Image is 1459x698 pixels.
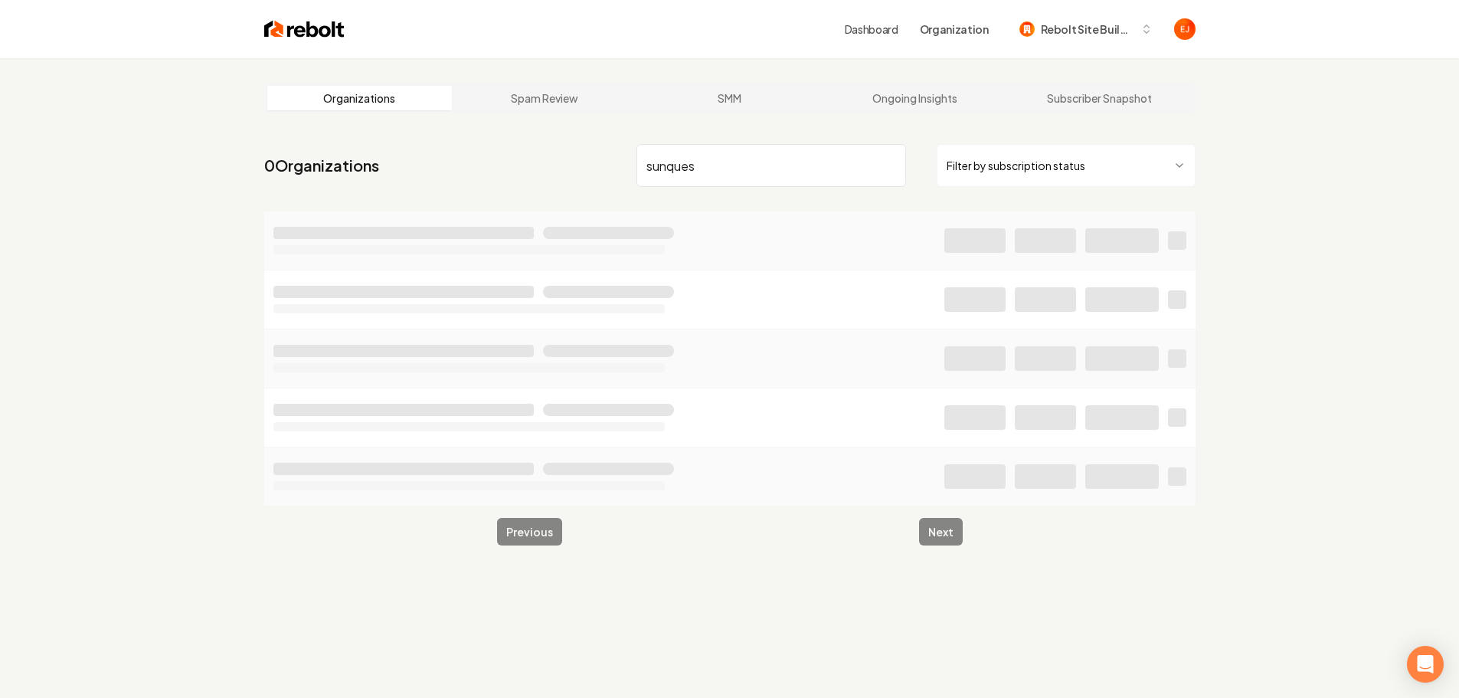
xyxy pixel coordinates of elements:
a: SMM [637,86,823,110]
img: Rebolt Logo [264,18,345,40]
div: Open Intercom Messenger [1407,646,1444,683]
img: Rebolt Site Builder [1019,21,1035,37]
a: Dashboard [845,21,898,37]
a: Organizations [267,86,453,110]
a: 0Organizations [264,155,379,176]
input: Search by name or ID [636,144,906,187]
button: Organization [911,15,998,43]
a: Ongoing Insights [822,86,1007,110]
span: Rebolt Site Builder [1041,21,1134,38]
button: Open user button [1174,18,1196,40]
img: Eduard Joers [1174,18,1196,40]
a: Subscriber Snapshot [1007,86,1192,110]
a: Spam Review [452,86,637,110]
